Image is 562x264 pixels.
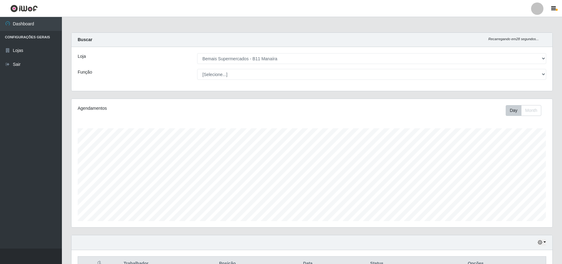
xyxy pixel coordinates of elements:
img: CoreUI Logo [10,5,38,12]
button: Month [521,105,541,116]
label: Função [78,69,92,75]
i: Recarregando em 28 segundos... [488,37,539,41]
strong: Buscar [78,37,92,42]
button: Day [506,105,521,116]
div: First group [506,105,541,116]
div: Agendamentos [78,105,267,112]
div: Toolbar with button groups [506,105,546,116]
label: Loja [78,53,86,60]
